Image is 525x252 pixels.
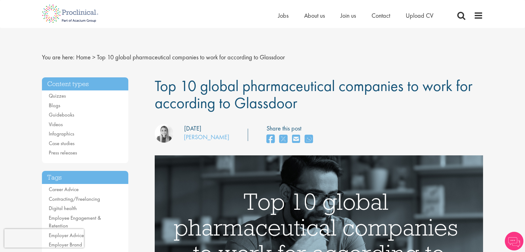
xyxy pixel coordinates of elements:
a: share on twitter [279,133,287,146]
a: Digital health [49,205,77,212]
a: Guidebooks [49,111,74,118]
a: breadcrumb link [76,53,91,61]
h3: Tags [42,171,128,184]
a: About us [304,11,325,20]
h3: Content types [42,77,128,91]
a: Employee Engagement & Retention [49,214,101,229]
span: Top 10 global pharmaceutical companies to work for according to Glassdoor [97,53,285,61]
span: > [92,53,95,61]
a: Quizzes [49,92,66,99]
a: Infographics [49,130,74,137]
a: Case studies [49,140,75,147]
a: Jobs [278,11,289,20]
a: [PERSON_NAME] [184,133,229,141]
div: [DATE] [184,124,201,133]
a: Contact [372,11,390,20]
a: Press releases [49,149,77,156]
a: Join us [340,11,356,20]
a: Career Advice [49,186,79,193]
a: Blogs [49,102,60,109]
a: Upload CV [406,11,433,20]
a: share on facebook [267,133,275,146]
a: Contracting/Freelancing [49,195,100,202]
img: Hannah Burke [155,124,173,143]
a: Videos [49,121,63,128]
iframe: reCAPTCHA [4,229,84,248]
span: Top 10 global pharmaceutical companies to work for according to Glassdoor [155,76,472,113]
a: share on email [292,133,300,146]
label: Share this post [267,124,316,133]
a: share on whats app [305,133,313,146]
span: You are here: [42,53,75,61]
img: Chatbot [505,232,523,250]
